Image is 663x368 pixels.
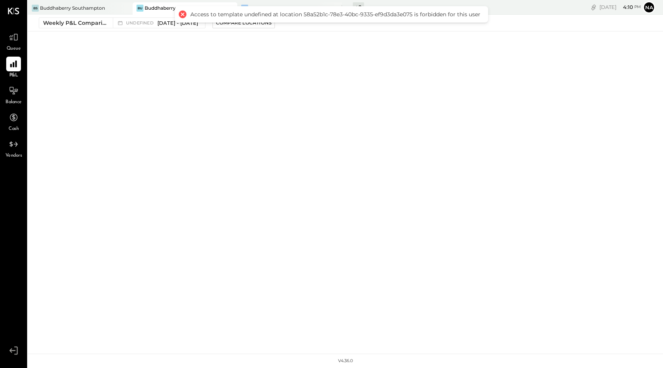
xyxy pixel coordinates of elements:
[9,72,18,79] span: P&L
[0,110,27,133] a: Cash
[43,19,108,27] div: Weekly P&L Comparison
[157,19,198,27] span: [DATE] - [DATE]
[145,5,176,11] div: Buddhaberry
[0,83,27,106] a: Balance
[643,1,655,14] button: na
[249,5,308,11] div: Buddhaberry Food Truck
[136,5,143,12] div: Bu
[39,17,205,28] button: Weekly P&L Comparison undefined[DATE] - [DATE]
[212,17,275,28] button: Compare Locations
[590,3,597,11] div: copy link
[599,3,641,11] div: [DATE]
[216,19,271,26] div: Compare Locations
[7,45,21,52] span: Queue
[32,5,39,12] div: BS
[5,99,22,106] span: Balance
[353,2,364,12] div: + 0
[40,5,105,11] div: Buddhaberry Southampton
[9,126,19,133] span: Cash
[190,11,480,18] div: Access to template undefined at location 58a52b1c-78e3-40bc-9335-ef9d3da3e075 is forbidden for th...
[0,137,27,159] a: Vendors
[0,30,27,52] a: Queue
[5,152,22,159] span: Vendors
[126,21,155,25] span: undefined
[0,57,27,79] a: P&L
[241,5,248,12] div: BF
[338,358,353,364] div: v 4.36.0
